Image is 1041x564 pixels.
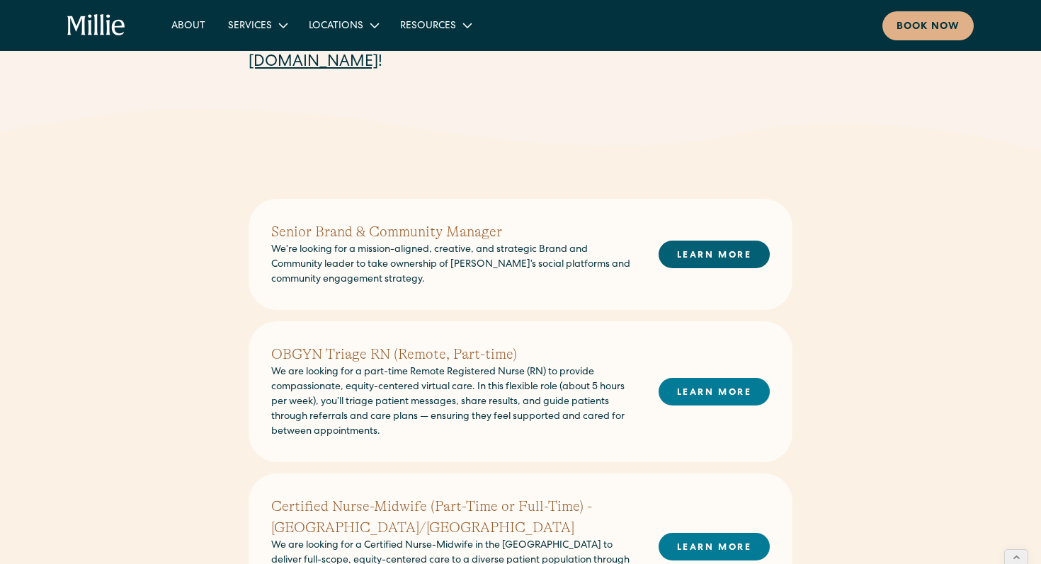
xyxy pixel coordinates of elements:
[271,221,636,243] h2: Senior Brand & Community Manager
[67,14,126,37] a: home
[271,344,636,365] h2: OBGYN Triage RN (Remote, Part-time)
[297,13,389,37] div: Locations
[271,243,636,287] p: We’re looking for a mission-aligned, creative, and strategic Brand and Community leader to take o...
[309,19,363,34] div: Locations
[217,13,297,37] div: Services
[271,365,636,439] p: We are looking for a part-time Remote Registered Nurse (RN) to provide compassionate, equity-cent...
[659,378,770,405] a: LEARN MORE
[400,19,456,34] div: Resources
[897,20,960,35] div: Book now
[882,11,974,40] a: Book now
[228,19,272,34] div: Services
[659,241,770,268] a: LEARN MORE
[271,496,636,539] h2: Certified Nurse-Midwife (Part-Time or Full-Time) - [GEOGRAPHIC_DATA]/[GEOGRAPHIC_DATA]
[389,13,482,37] div: Resources
[160,13,217,37] a: About
[659,533,770,560] a: LEARN MORE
